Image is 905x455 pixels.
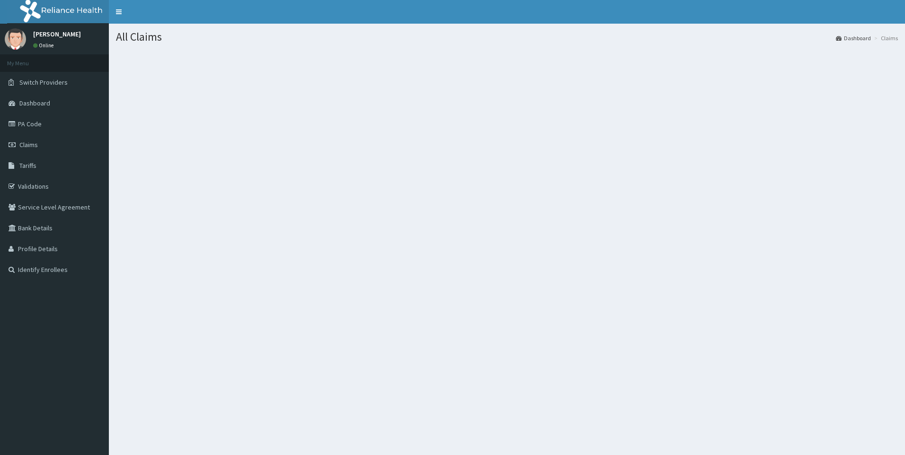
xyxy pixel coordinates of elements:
[19,78,68,87] span: Switch Providers
[116,31,898,43] h1: All Claims
[836,34,871,42] a: Dashboard
[33,42,56,49] a: Online
[872,34,898,42] li: Claims
[19,161,36,170] span: Tariffs
[33,31,81,37] p: [PERSON_NAME]
[19,140,38,149] span: Claims
[19,99,50,107] span: Dashboard
[5,28,26,50] img: User Image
